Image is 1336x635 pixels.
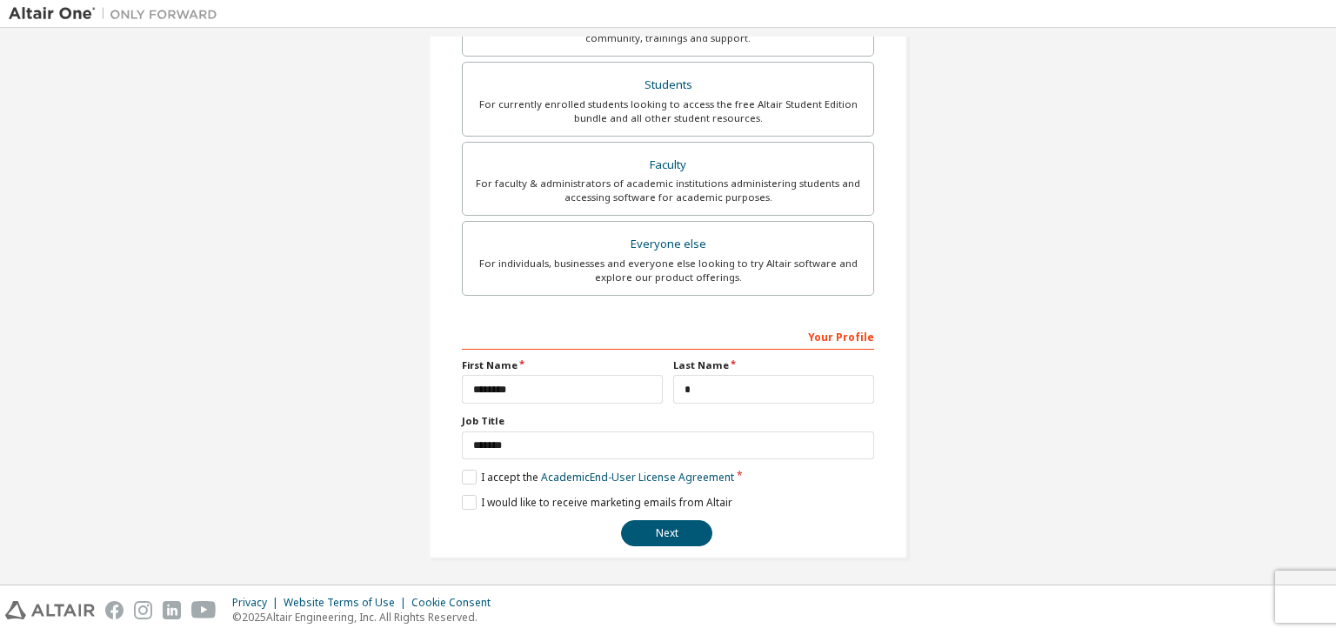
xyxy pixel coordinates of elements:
div: Faculty [473,153,863,177]
div: Your Profile [462,322,874,350]
div: For currently enrolled students looking to access the free Altair Student Edition bundle and all ... [473,97,863,125]
img: instagram.svg [134,601,152,619]
img: linkedin.svg [163,601,181,619]
a: Academic End-User License Agreement [541,470,734,485]
label: Last Name [673,358,874,372]
div: Students [473,73,863,97]
label: I would like to receive marketing emails from Altair [462,495,732,510]
label: First Name [462,358,663,372]
div: Website Terms of Use [284,596,411,610]
div: Everyone else [473,232,863,257]
label: I accept the [462,470,734,485]
img: facebook.svg [105,601,124,619]
img: altair_logo.svg [5,601,95,619]
div: For individuals, businesses and everyone else looking to try Altair software and explore our prod... [473,257,863,284]
img: Altair One [9,5,226,23]
div: Cookie Consent [411,596,501,610]
div: Privacy [232,596,284,610]
button: Next [621,520,712,546]
label: Job Title [462,414,874,428]
img: youtube.svg [191,601,217,619]
div: For faculty & administrators of academic institutions administering students and accessing softwa... [473,177,863,204]
p: © 2025 Altair Engineering, Inc. All Rights Reserved. [232,610,501,625]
